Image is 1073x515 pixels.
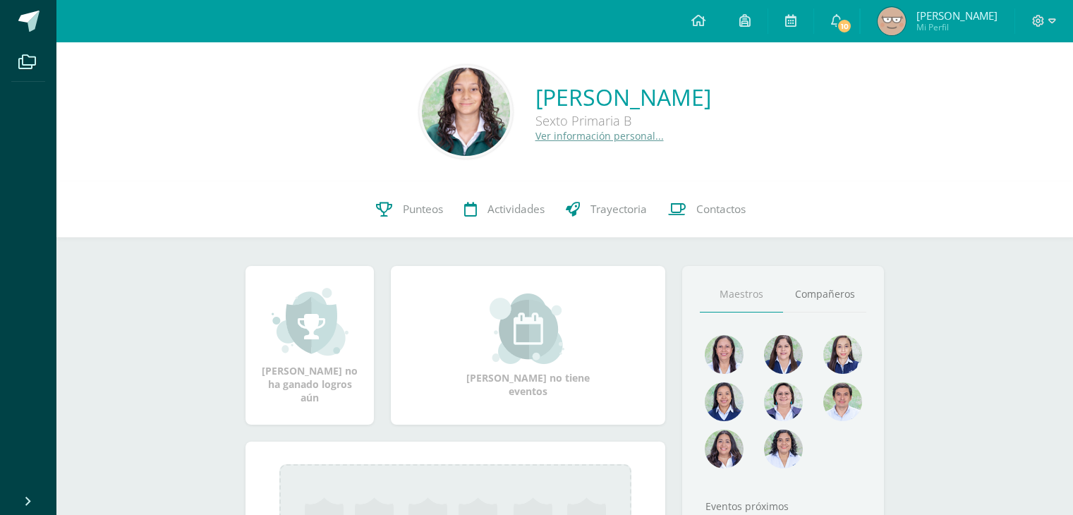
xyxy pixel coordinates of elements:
[878,7,906,35] img: 1d0ca742f2febfec89986c8588b009e1.png
[535,129,664,143] a: Ver información personal...
[490,293,566,364] img: event_small.png
[823,382,862,421] img: f0af4734c025b990c12c69d07632b04a.png
[365,181,454,238] a: Punteos
[705,382,744,421] img: 6ddd1834028c492d783a9ed76c16c693.png
[260,286,360,404] div: [PERSON_NAME] no ha ganado logros aún
[916,8,998,23] span: [PERSON_NAME]
[272,286,348,357] img: achievement_small.png
[764,430,803,468] img: 74e021dbc1333a55a6a6352084f0f183.png
[454,181,555,238] a: Actividades
[700,277,783,313] a: Maestros
[837,18,852,34] span: 10
[422,68,510,156] img: 9b6abf8ddc9a6d388e8f326c1fef9421.png
[764,382,803,421] img: 674848b92a8dd628d3cff977652c0a9e.png
[535,112,711,129] div: Sexto Primaria B
[487,202,545,217] span: Actividades
[916,21,998,33] span: Mi Perfil
[823,335,862,374] img: e0582db7cc524a9960c08d03de9ec803.png
[403,202,443,217] span: Punteos
[696,202,746,217] span: Contactos
[458,293,599,398] div: [PERSON_NAME] no tiene eventos
[535,82,711,112] a: [PERSON_NAME]
[705,430,744,468] img: 36a62958e634794b0cbff80e05315532.png
[764,335,803,374] img: 622beff7da537a3f0b3c15e5b2b9eed9.png
[590,202,647,217] span: Trayectoria
[700,499,866,513] div: Eventos próximos
[705,335,744,374] img: 78f4197572b4db04b380d46154379998.png
[555,181,657,238] a: Trayectoria
[657,181,756,238] a: Contactos
[783,277,866,313] a: Compañeros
